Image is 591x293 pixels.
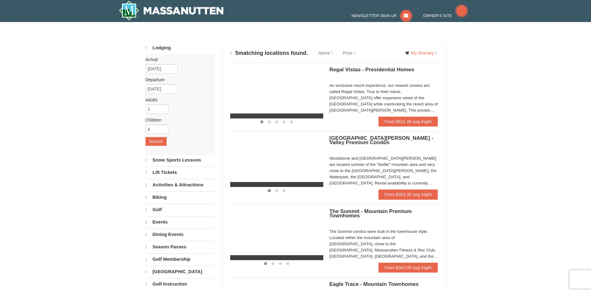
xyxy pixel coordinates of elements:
[329,155,438,186] div: Woodstone and [GEOGRAPHIC_DATA][PERSON_NAME] are located outside of the "Kettle" mountain area an...
[378,189,438,199] a: From $351.00 avg /night
[338,47,360,59] a: Price
[146,179,215,191] a: Activities & Attractions
[146,266,215,277] a: [GEOGRAPHIC_DATA]
[329,135,433,145] span: [GEOGRAPHIC_DATA][PERSON_NAME] - Valley Premium Condos
[329,281,419,287] span: Eagle Trace - Mountain Townhomes
[351,13,412,18] a: Newsletter Sign Up
[423,13,468,18] a: Owner's Site
[401,48,441,58] a: My Itinerary
[146,154,215,166] a: Snow Sports Lessons
[119,1,224,20] img: Massanutten Resort Logo
[378,263,438,273] a: From $362.00 avg /night
[329,229,438,260] div: The Summit condos were built in the townhouse style. Located within the mountain area of [GEOGRAP...
[146,216,215,228] a: Events
[351,13,397,18] span: Newsletter Sign Up
[329,208,412,219] span: The Summit - Mountain Premium Townhomes
[146,97,210,103] label: Adults
[119,1,224,20] a: Massanutten Resort
[423,13,452,18] span: Owner's Site
[146,278,215,290] a: Golf Instruction
[146,253,215,265] a: Golf Membership
[146,241,215,253] a: Season Passes
[146,42,215,54] a: Lodging
[378,117,438,127] a: From $521.00 avg /night
[146,166,215,178] a: Lift Tickets
[329,67,414,73] span: Regal Vistas - Presidential Homes
[146,191,215,203] a: Biking
[146,117,210,123] label: Children
[146,204,215,215] a: Golf
[146,56,210,63] label: Arrival
[146,229,215,240] a: Dining Events
[146,137,167,146] button: Search
[329,82,438,113] div: An exclusive resort experience, our newest condos are called Regal Vistas. True to their name, [G...
[146,77,210,83] label: Departure
[314,47,338,59] a: Name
